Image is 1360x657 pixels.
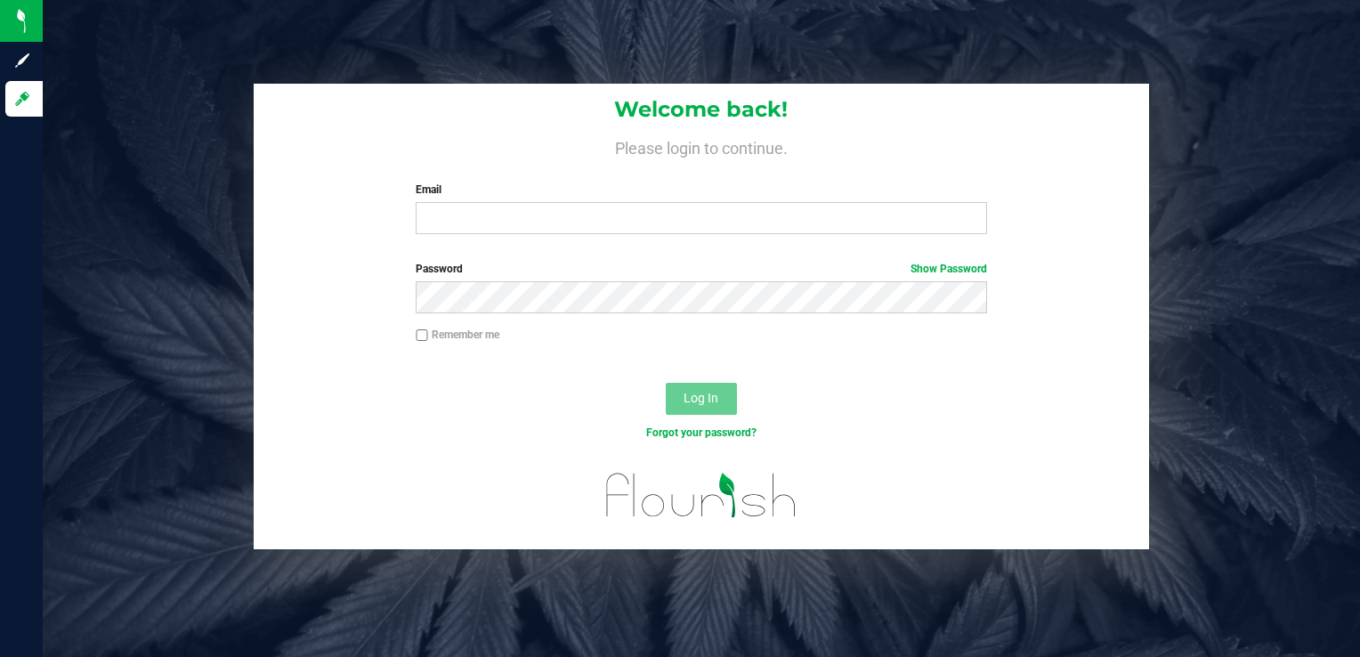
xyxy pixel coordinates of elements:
label: Email [416,182,986,198]
h1: Welcome back! [254,98,1150,121]
span: Password [416,263,463,275]
label: Remember me [416,327,499,343]
h4: Please login to continue. [254,135,1150,157]
inline-svg: Sign up [13,52,31,69]
img: flourish_logo.svg [589,459,814,531]
a: Forgot your password? [646,426,757,439]
span: Log In [684,391,718,405]
input: Remember me [416,329,428,342]
a: Show Password [911,263,987,275]
button: Log In [666,383,737,415]
inline-svg: Log in [13,90,31,108]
